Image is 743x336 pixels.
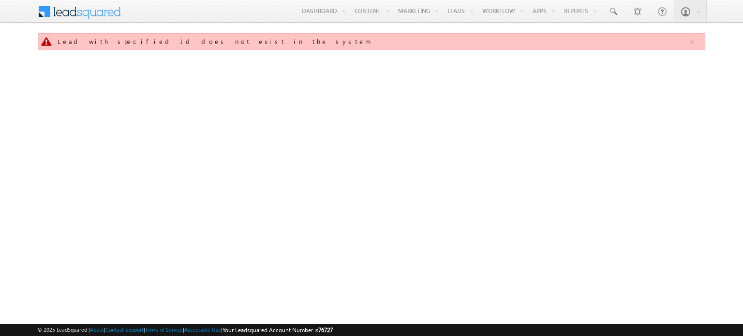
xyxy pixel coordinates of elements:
[145,326,183,333] a: Terms of Service
[105,326,144,333] a: Contact Support
[58,37,688,46] div: Lead with specified Id does not exist in the system
[90,326,104,333] a: About
[318,326,333,334] span: 76727
[184,326,221,333] a: Acceptable Use
[223,326,333,334] span: Your Leadsquared Account Number is
[37,325,333,335] span: © 2025 LeadSquared | | | | |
